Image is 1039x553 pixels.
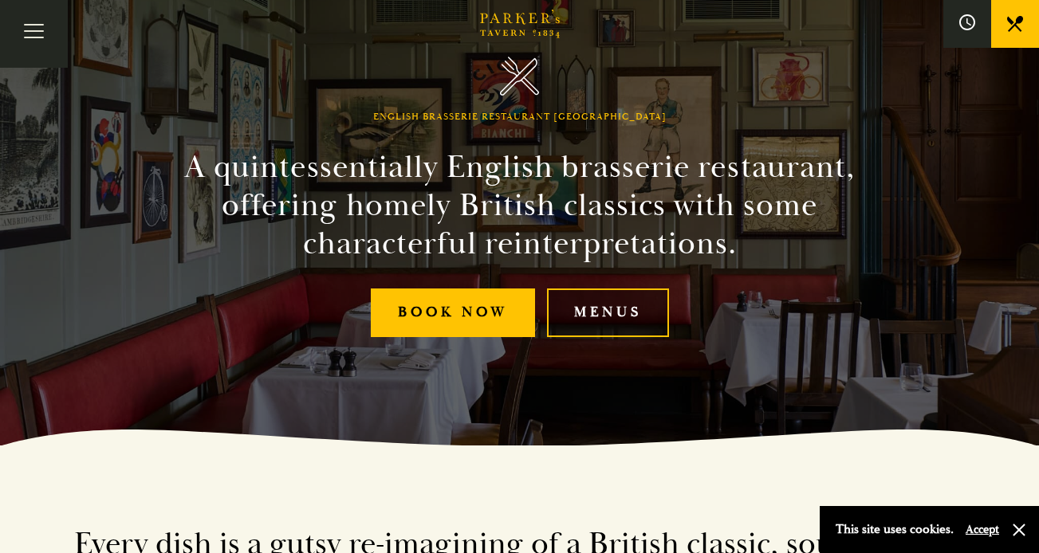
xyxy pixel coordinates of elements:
[156,148,884,263] h2: A quintessentially English brasserie restaurant, offering homely British classics with some chara...
[966,522,999,537] button: Accept
[500,57,539,96] img: Parker's Tavern Brasserie Cambridge
[1011,522,1027,538] button: Close and accept
[371,288,535,337] a: Book Now
[547,288,669,337] a: Menus
[836,518,954,541] p: This site uses cookies.
[373,112,667,123] h1: English Brasserie Restaurant [GEOGRAPHIC_DATA]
